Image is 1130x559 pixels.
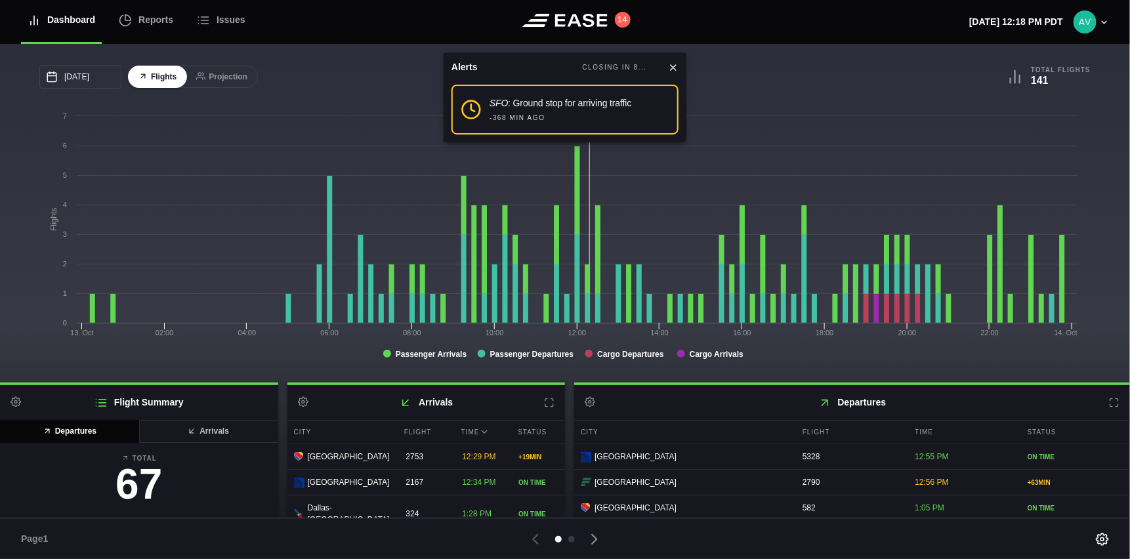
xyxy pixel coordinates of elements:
text: 20:00 [898,329,917,337]
text: 7 [63,112,67,120]
tspan: Flights [49,208,58,231]
span: Dallas-[GEOGRAPHIC_DATA] [308,502,390,526]
button: Flights [128,66,187,89]
div: Time [908,421,1017,444]
span: [GEOGRAPHIC_DATA] [595,476,677,488]
div: Alerts [451,60,478,74]
div: 2753 [399,444,452,469]
tspan: Cargo Arrivals [690,350,744,359]
h2: Arrivals [287,385,566,420]
text: 1 [63,289,67,297]
button: 14 [615,12,631,28]
text: 18:00 [816,329,834,337]
tspan: Cargo Departures [597,350,664,359]
div: : Ground stop for arriving traffic [490,96,631,110]
div: 2167 [399,470,452,495]
text: 0 [63,319,67,327]
div: City [574,421,793,444]
tspan: Passenger Departures [490,350,574,359]
div: Flight [398,421,451,444]
tspan: 14. Oct [1055,329,1078,337]
text: 08:00 [403,329,421,337]
b: 141 [1031,75,1049,86]
text: 04:00 [238,329,257,337]
span: [GEOGRAPHIC_DATA] [595,451,677,463]
text: 06:00 [320,329,339,337]
div: CLOSING IN 8... [583,62,647,73]
button: Projection [186,66,258,89]
h3: 67 [10,463,268,505]
span: [GEOGRAPHIC_DATA] [308,476,390,488]
span: Page 1 [21,532,54,546]
text: 02:00 [156,329,174,337]
text: 3 [63,230,67,238]
tspan: 13. Oct [70,329,93,337]
text: 5 [63,171,67,179]
text: 6 [63,142,67,150]
span: 12:34 PM [462,478,495,487]
div: Status [511,421,565,444]
span: 1:28 PM [462,509,492,518]
span: [GEOGRAPHIC_DATA] [308,451,390,463]
span: 12:29 PM [462,452,495,461]
input: mm/dd/yyyy [39,65,121,89]
div: ON TIME [1028,503,1123,513]
button: Arrivals [138,420,278,443]
div: -368 MIN AGO [490,113,545,123]
em: SFO [490,98,508,108]
h2: Departures [574,385,1130,420]
text: 4 [63,201,67,209]
div: City [287,421,394,444]
text: 22:00 [981,329,999,337]
div: + 63 MIN [1028,478,1123,487]
tspan: Passenger Arrivals [396,350,467,359]
div: Flight [796,421,905,444]
text: 16:00 [733,329,751,337]
text: 12:00 [568,329,587,337]
text: 2 [63,260,67,268]
span: 12:56 PM [915,478,948,487]
span: [GEOGRAPHIC_DATA] [595,502,677,514]
p: [DATE] 12:18 PM PDT [969,15,1063,29]
a: Total67 [10,453,268,512]
div: 5328 [796,444,905,469]
div: ON TIME [518,509,558,519]
div: Time [455,421,509,444]
img: 9eca6f7b035e9ca54b5c6e3bab63db89 [1074,10,1097,33]
text: 14:00 [651,329,669,337]
div: + 19 MIN [518,452,558,462]
div: ON TIME [518,478,558,487]
div: 324 [399,501,452,526]
span: 12:55 PM [915,452,948,461]
div: ON TIME [1028,452,1123,462]
b: Total [10,453,268,463]
text: 10:00 [486,329,504,337]
div: 582 [796,495,905,520]
div: 2790 [796,470,905,495]
b: Total Flights [1031,66,1091,74]
div: Status [1021,421,1130,444]
span: 1:05 PM [915,503,944,512]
